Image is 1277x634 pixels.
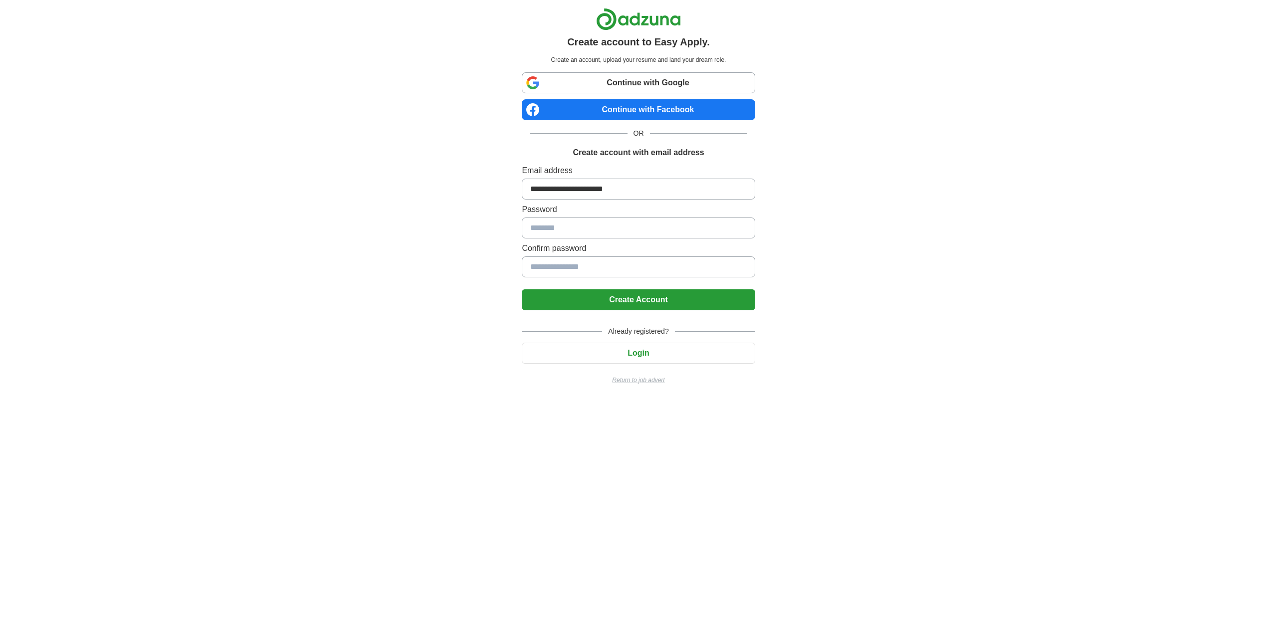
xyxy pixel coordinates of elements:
h1: Create account with email address [573,147,704,159]
span: Already registered? [602,326,674,337]
a: Continue with Facebook [522,99,755,120]
img: Adzuna logo [596,8,681,30]
p: Create an account, upload your resume and land your dream role. [524,55,753,64]
button: Create Account [522,289,755,310]
label: Password [522,204,755,215]
a: Return to job advert [522,376,755,385]
label: Email address [522,165,755,177]
span: OR [628,128,650,139]
a: Login [522,349,755,357]
h1: Create account to Easy Apply. [567,34,710,49]
label: Confirm password [522,242,755,254]
button: Login [522,343,755,364]
a: Continue with Google [522,72,755,93]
